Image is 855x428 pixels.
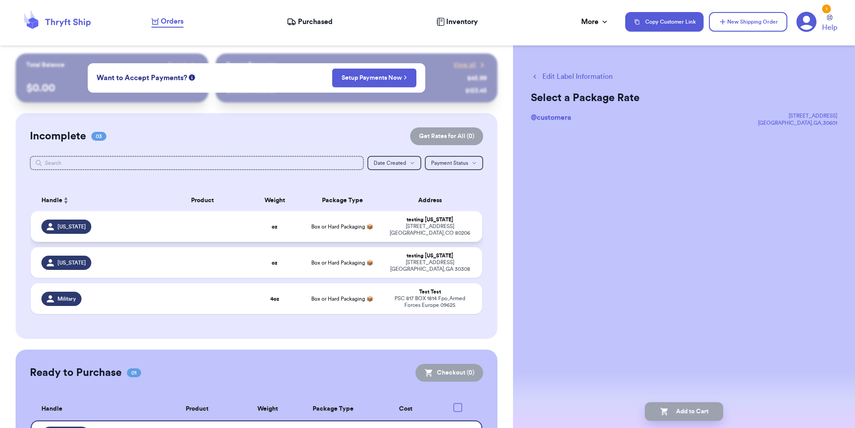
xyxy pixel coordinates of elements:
[62,195,69,206] button: Sort ascending
[298,16,333,27] span: Purchased
[758,119,837,126] div: [GEOGRAPHIC_DATA] , GA , 30601
[151,16,183,28] a: Orders
[431,160,468,166] span: Payment Status
[388,253,472,259] div: testing [US_STATE]
[822,4,831,13] div: 1
[453,61,476,69] span: View all
[26,61,65,69] p: Total Balance
[127,368,141,377] span: 01
[311,224,373,229] span: Box or Hard Packaging 📦
[272,260,277,265] strong: oz
[383,190,482,211] th: Address
[157,190,248,211] th: Product
[388,295,472,309] div: PSC 817 BOX 1814 Fpo , Armed Forces Europe 09625
[415,364,483,382] button: Checkout (0)
[41,196,62,205] span: Handle
[388,216,472,223] div: testing [US_STATE]
[226,61,276,69] p: Recent Payments
[241,398,293,420] th: Weight
[30,156,364,170] input: Search
[709,12,787,32] button: New Shipping Order
[57,223,86,230] span: [US_STATE]
[425,156,483,170] button: Payment Status
[645,402,723,421] button: Add to Cart
[91,132,106,141] span: 03
[311,296,373,302] span: Box or Hard Packaging 📦
[332,69,416,87] button: Setup Payments Now
[374,160,406,166] span: Date Created
[248,190,302,211] th: Weight
[467,74,487,83] div: $ 45.99
[168,61,187,69] span: Payout
[453,61,487,69] a: View all
[388,223,472,236] div: [STREET_ADDRESS] [GEOGRAPHIC_DATA] , CO 80206
[161,16,183,27] span: Orders
[465,86,487,95] div: $ 123.45
[41,404,62,414] span: Handle
[26,81,198,95] p: $ 0.00
[270,296,279,302] strong: 4 oz
[30,129,86,143] h2: Incomplete
[446,16,478,27] span: Inventory
[796,12,817,32] a: 1
[531,71,613,82] button: Edit Label Information
[822,15,837,33] a: Help
[822,22,837,33] span: Help
[57,295,76,302] span: Military
[531,91,837,105] h2: Select a Package Rate
[168,61,198,69] a: Payout
[57,259,86,266] span: [US_STATE]
[758,112,837,119] div: [STREET_ADDRESS]
[436,16,478,27] a: Inventory
[272,224,277,229] strong: oz
[581,16,609,27] div: More
[97,73,187,83] span: Want to Accept Payments?
[287,16,333,27] a: Purchased
[625,12,704,32] button: Copy Customer Link
[30,366,122,380] h2: Ready to Purchase
[410,127,483,145] button: Get Rates for All (0)
[531,114,571,121] span: @ customera
[311,260,373,265] span: Box or Hard Packaging 📦
[301,190,383,211] th: Package Type
[373,398,439,420] th: Cost
[388,289,472,295] div: Test Test
[367,156,421,170] button: Date Created
[388,259,472,273] div: [STREET_ADDRESS] [GEOGRAPHIC_DATA] , GA 30308
[294,398,373,420] th: Package Type
[342,73,407,82] a: Setup Payments Now
[153,398,241,420] th: Product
